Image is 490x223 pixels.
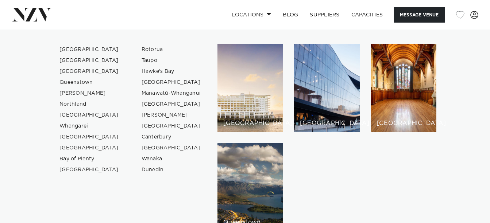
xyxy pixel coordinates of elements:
[54,121,125,132] a: Whangarei
[394,7,445,23] button: Message Venue
[377,120,431,126] h6: [GEOGRAPHIC_DATA]
[136,55,207,66] a: Taupo
[136,153,207,164] a: Wanaka
[304,7,345,23] a: SUPPLIERS
[136,142,207,153] a: [GEOGRAPHIC_DATA]
[54,88,125,99] a: [PERSON_NAME]
[12,8,51,21] img: nzv-logo.png
[54,110,125,121] a: [GEOGRAPHIC_DATA]
[223,120,277,126] h6: [GEOGRAPHIC_DATA]
[54,132,125,142] a: [GEOGRAPHIC_DATA]
[136,110,207,121] a: [PERSON_NAME]
[277,7,304,23] a: BLOG
[136,66,207,77] a: Hawke's Bay
[300,120,354,126] h6: [GEOGRAPHIC_DATA]
[54,55,125,66] a: [GEOGRAPHIC_DATA]
[54,66,125,77] a: [GEOGRAPHIC_DATA]
[54,164,125,175] a: [GEOGRAPHIC_DATA]
[217,44,283,132] a: Auckland venues [GEOGRAPHIC_DATA]
[54,44,125,55] a: [GEOGRAPHIC_DATA]
[54,99,125,110] a: Northland
[226,7,277,23] a: Locations
[136,88,207,99] a: Manawatū-Whanganui
[54,153,125,164] a: Bay of Plenty
[136,164,207,175] a: Dunedin
[371,44,436,132] a: Christchurch venues [GEOGRAPHIC_DATA]
[136,77,207,88] a: [GEOGRAPHIC_DATA]
[294,44,360,132] a: Wellington venues [GEOGRAPHIC_DATA]
[346,7,389,23] a: Capacities
[136,132,207,142] a: Canterbury
[136,99,207,110] a: [GEOGRAPHIC_DATA]
[136,121,207,132] a: [GEOGRAPHIC_DATA]
[136,44,207,55] a: Rotorua
[54,77,125,88] a: Queenstown
[54,142,125,153] a: [GEOGRAPHIC_DATA]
